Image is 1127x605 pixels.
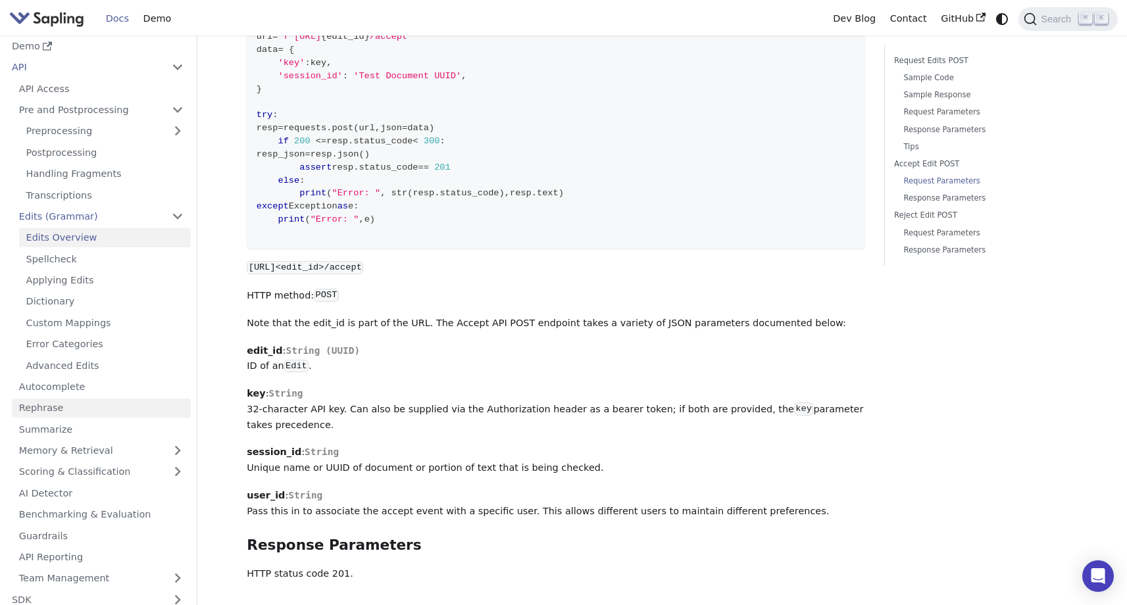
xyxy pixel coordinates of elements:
a: API Access [12,79,191,98]
span: resp [311,149,332,159]
span: ) [559,188,564,198]
a: Edits Overview [19,228,191,247]
kbd: ⌘ [1079,12,1092,24]
span: 201 [434,162,451,172]
a: Advanced Edits [19,356,191,375]
button: Collapse sidebar category 'API' [164,58,191,77]
span: 200 [294,136,311,146]
strong: user_id [247,490,285,500]
span: = [272,32,278,41]
span: ) [429,123,434,133]
span: resp [326,136,348,146]
strong: session_id [247,447,301,457]
span: resp [257,123,278,133]
span: url [257,32,273,41]
span: json [380,123,402,133]
span: , [326,58,332,68]
span: /accept' [370,32,413,41]
p: HTTP status code 201. [247,566,865,582]
a: Dev Blog [826,9,882,29]
span: url [359,123,375,133]
span: status_code [359,162,418,172]
span: status_code [439,188,499,198]
span: 'Test Document UUID' [353,71,461,81]
p: : Unique name or UUID of document or portion of text that is being checked. [247,445,865,476]
a: Error Categories [19,335,191,354]
span: . [326,123,332,133]
a: Accept Edit POST [894,158,1072,170]
a: Response Parameters [903,192,1068,205]
a: Demo [5,37,191,56]
a: Spellcheck [19,249,191,268]
span: ( [359,149,364,159]
a: Sapling.ai [9,9,89,28]
a: Demo [136,9,178,29]
a: API [5,58,164,77]
a: Guardrails [12,526,191,545]
span: ( [407,188,413,198]
code: POST [314,289,339,302]
a: Response Parameters [903,124,1068,136]
span: , [375,123,380,133]
span: data [257,45,278,55]
span: 'key' [278,58,305,68]
span: text [537,188,559,198]
span: = [305,149,310,159]
strong: edit_id [247,345,282,356]
span: 300 [424,136,440,146]
span: : [353,201,359,211]
span: post [332,123,353,133]
span: status_code [353,136,413,146]
a: Team Management [12,569,191,588]
a: Custom Mappings [19,313,191,332]
code: Edit [284,360,309,373]
span: edit_id [326,32,364,41]
a: Sample Response [903,89,1068,101]
button: Search (Command+K) [1018,7,1117,31]
p: : Pass this in to associate the accept event with a specific user. This allows different users to... [247,488,865,520]
p: : ID of an . [247,343,865,375]
span: . [332,149,337,159]
a: Request Parameters [903,106,1068,118]
strong: key [247,388,265,399]
span: , [359,214,364,224]
span: f'[URL] [284,32,321,41]
a: Applying Edits [19,271,191,290]
span: : [439,136,445,146]
code: key [794,402,813,416]
span: 'session_id' [278,71,342,81]
span: assert [299,162,332,172]
span: ( [353,123,359,133]
a: Handling Fragments [19,164,191,183]
span: < [413,136,418,146]
a: Sample Code [903,72,1068,84]
div: Open Intercom Messenger [1082,560,1114,592]
a: Reject Edit POST [894,209,1072,222]
span: , [505,188,510,198]
a: GitHub [934,9,992,29]
span: requests [284,123,327,133]
span: String (UUID) [286,345,360,356]
span: <= [316,136,326,146]
img: Sapling.ai [9,9,84,28]
span: String [268,388,303,399]
a: Rephrase [12,399,191,418]
a: Contact [883,9,934,29]
kbd: K [1095,12,1108,24]
span: ) [364,149,370,159]
span: ) [370,214,375,224]
span: . [348,136,353,146]
span: { [321,32,326,41]
span: data [407,123,429,133]
p: HTTP method: [247,288,865,304]
span: e [348,201,353,211]
span: . [353,162,359,172]
span: == [418,162,429,172]
a: Memory & Retrieval [12,441,191,460]
span: ( [305,214,310,224]
span: print [299,188,326,198]
span: . [434,188,439,198]
span: if [278,136,288,146]
a: AI Detector [12,483,191,502]
span: String [288,490,322,500]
